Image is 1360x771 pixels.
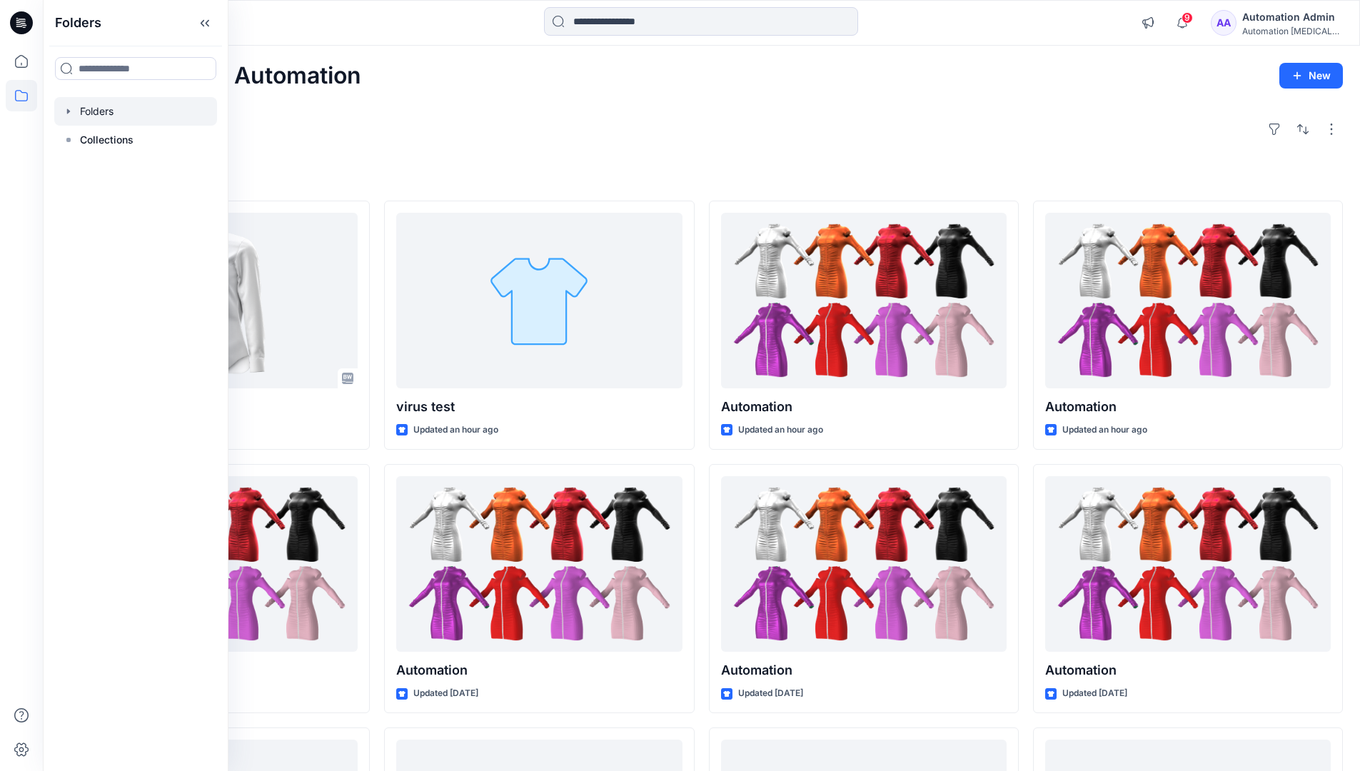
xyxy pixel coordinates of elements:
p: Updated an hour ago [1062,423,1147,438]
p: virus test [396,397,682,417]
div: Automation Admin [1242,9,1342,26]
p: Updated an hour ago [413,423,498,438]
p: Automation [721,660,1007,680]
div: AA [1211,10,1236,36]
p: Updated an hour ago [738,423,823,438]
a: virus test [396,213,682,389]
h4: Styles [60,169,1343,186]
a: Automation [396,476,682,652]
p: Automation [721,397,1007,417]
p: Automation [1045,660,1331,680]
a: Automation [1045,213,1331,389]
p: Updated [DATE] [413,686,478,701]
p: Collections [80,131,134,148]
a: Automation [1045,476,1331,652]
p: Updated [DATE] [1062,686,1127,701]
span: 9 [1182,12,1193,24]
div: Automation [MEDICAL_DATA]... [1242,26,1342,36]
p: Automation [396,660,682,680]
a: Automation [721,213,1007,389]
p: Updated [DATE] [738,686,803,701]
button: New [1279,63,1343,89]
a: Automation [721,476,1007,652]
p: Automation [1045,397,1331,417]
